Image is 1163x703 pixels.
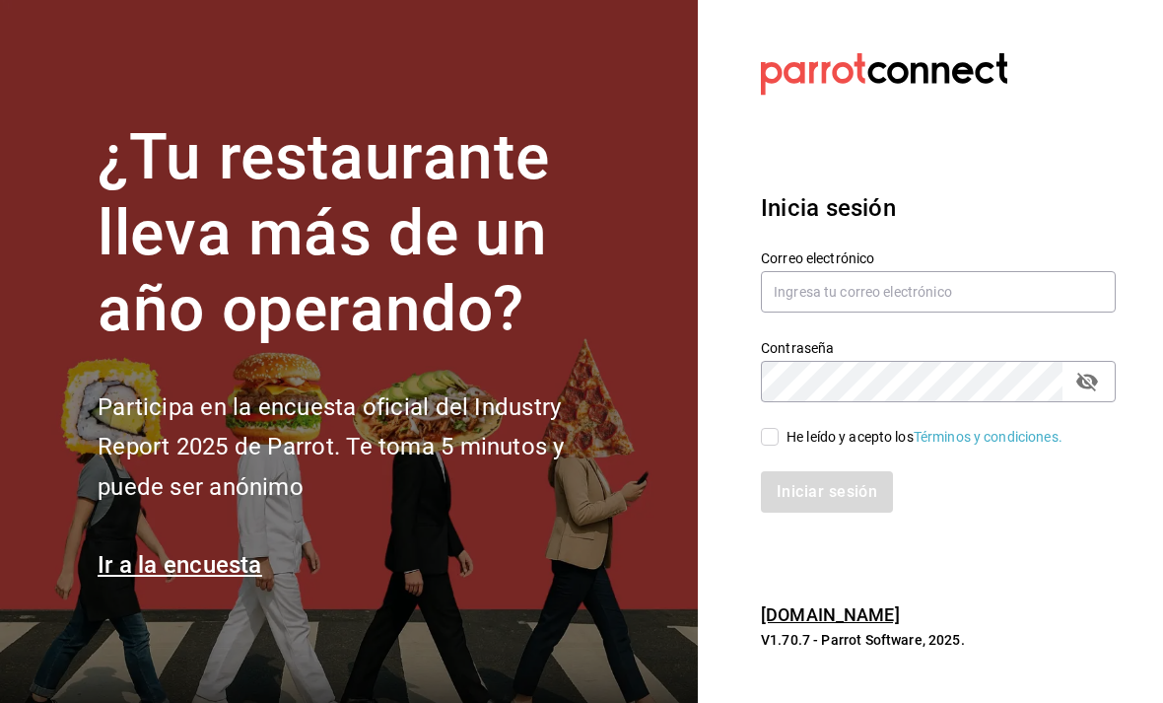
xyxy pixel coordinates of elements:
h1: ¿Tu restaurante lleva más de un año operando? [98,120,630,347]
button: passwordField [1070,365,1104,398]
input: Ingresa tu correo electrónico [761,271,1116,313]
label: Contraseña [761,341,1116,355]
div: He leído y acepto los [787,427,1062,448]
h2: Participa en la encuesta oficial del Industry Report 2025 de Parrot. Te toma 5 minutos y puede se... [98,387,630,508]
a: Ir a la encuesta [98,551,262,579]
p: V1.70.7 - Parrot Software, 2025. [761,630,1116,650]
label: Correo electrónico [761,251,1116,265]
h3: Inicia sesión [761,190,1116,226]
a: Términos y condiciones. [914,429,1062,445]
a: [DOMAIN_NAME] [761,604,900,625]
